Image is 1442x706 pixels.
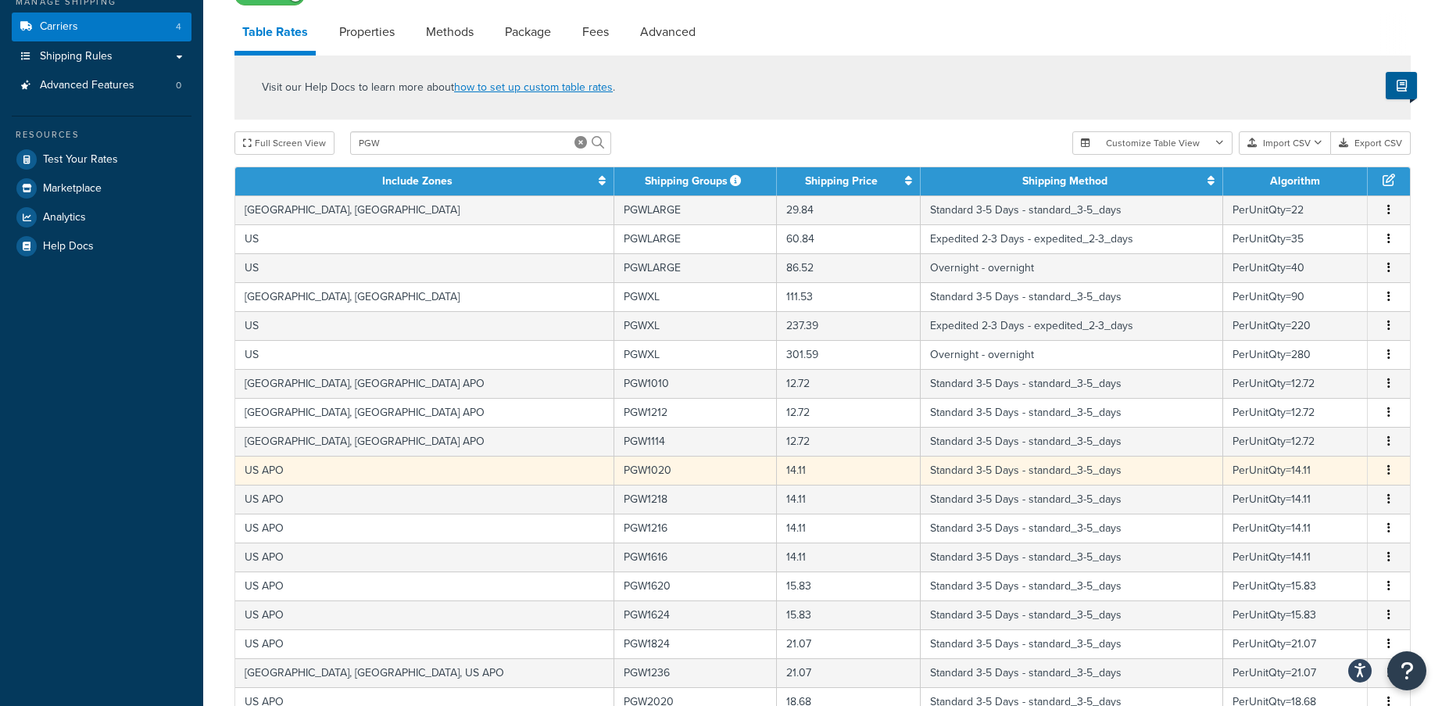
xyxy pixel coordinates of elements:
[777,629,921,658] td: 21.07
[12,71,191,100] li: Advanced Features
[921,253,1223,282] td: Overnight - overnight
[235,572,614,600] td: US APO
[12,42,191,71] li: Shipping Rules
[614,600,777,629] td: PGW1624
[235,282,614,311] td: [GEOGRAPHIC_DATA], [GEOGRAPHIC_DATA]
[235,600,614,629] td: US APO
[235,398,614,427] td: [GEOGRAPHIC_DATA], [GEOGRAPHIC_DATA] APO
[12,174,191,202] a: Marketplace
[614,195,777,224] td: PGWLARGE
[632,13,703,51] a: Advanced
[921,600,1223,629] td: Standard 3-5 Days - standard_3-5_days
[614,427,777,456] td: PGW1114
[777,514,921,543] td: 14.11
[805,173,878,189] a: Shipping Price
[777,456,921,485] td: 14.11
[777,485,921,514] td: 14.11
[777,253,921,282] td: 86.52
[331,13,403,51] a: Properties
[1223,224,1368,253] td: PerUnitQty=35
[235,629,614,658] td: US APO
[614,253,777,282] td: PGWLARGE
[777,600,921,629] td: 15.83
[12,203,191,231] a: Analytics
[614,311,777,340] td: PGWXL
[921,282,1223,311] td: Standard 3-5 Days - standard_3-5_days
[921,456,1223,485] td: Standard 3-5 Days - standard_3-5_days
[1223,340,1368,369] td: PerUnitQty=280
[1223,282,1368,311] td: PerUnitQty=90
[614,340,777,369] td: PGWXL
[235,195,614,224] td: [GEOGRAPHIC_DATA], [GEOGRAPHIC_DATA]
[43,153,118,167] span: Test Your Rates
[1387,651,1426,690] button: Open Resource Center
[777,398,921,427] td: 12.72
[497,13,559,51] a: Package
[234,13,316,56] a: Table Rates
[1223,427,1368,456] td: PerUnitQty=12.72
[350,131,611,155] input: Search
[454,79,613,95] a: how to set up custom table rates
[614,224,777,253] td: PGWLARGE
[1072,131,1233,155] button: Customize Table View
[235,514,614,543] td: US APO
[921,427,1223,456] td: Standard 3-5 Days - standard_3-5_days
[614,514,777,543] td: PGW1216
[1223,600,1368,629] td: PerUnitQty=15.83
[235,485,614,514] td: US APO
[176,79,181,92] span: 0
[12,13,191,41] a: Carriers4
[921,340,1223,369] td: Overnight - overnight
[777,282,921,311] td: 111.53
[921,658,1223,687] td: Standard 3-5 Days - standard_3-5_days
[1223,658,1368,687] td: PerUnitQty=21.07
[921,311,1223,340] td: Expedited 2-3 Days - expedited_2-3_days
[777,427,921,456] td: 12.72
[235,224,614,253] td: US
[777,224,921,253] td: 60.84
[1223,629,1368,658] td: PerUnitQty=21.07
[235,543,614,572] td: US APO
[777,658,921,687] td: 21.07
[235,427,614,456] td: [GEOGRAPHIC_DATA], [GEOGRAPHIC_DATA] APO
[43,240,94,253] span: Help Docs
[1223,253,1368,282] td: PerUnitQty=40
[235,369,614,398] td: [GEOGRAPHIC_DATA], [GEOGRAPHIC_DATA] APO
[43,182,102,195] span: Marketplace
[921,398,1223,427] td: Standard 3-5 Days - standard_3-5_days
[574,13,617,51] a: Fees
[235,658,614,687] td: [GEOGRAPHIC_DATA], [GEOGRAPHIC_DATA], US APO
[40,50,113,63] span: Shipping Rules
[614,369,777,398] td: PGW1010
[614,282,777,311] td: PGWXL
[614,572,777,600] td: PGW1620
[1223,456,1368,485] td: PerUnitQty=14.11
[777,340,921,369] td: 301.59
[614,167,777,195] th: Shipping Groups
[1223,167,1368,195] th: Algorithm
[235,456,614,485] td: US APO
[777,572,921,600] td: 15.83
[12,145,191,174] a: Test Your Rates
[234,131,335,155] button: Full Screen View
[43,211,86,224] span: Analytics
[921,195,1223,224] td: Standard 3-5 Days - standard_3-5_days
[1223,543,1368,572] td: PerUnitQty=14.11
[1223,572,1368,600] td: PerUnitQty=15.83
[777,543,921,572] td: 14.11
[235,311,614,340] td: US
[12,232,191,260] li: Help Docs
[1223,398,1368,427] td: PerUnitQty=12.72
[40,20,78,34] span: Carriers
[418,13,481,51] a: Methods
[921,224,1223,253] td: Expedited 2-3 Days - expedited_2-3_days
[12,13,191,41] li: Carriers
[40,79,134,92] span: Advanced Features
[1386,72,1417,99] button: Show Help Docs
[1223,369,1368,398] td: PerUnitQty=12.72
[235,340,614,369] td: US
[921,572,1223,600] td: Standard 3-5 Days - standard_3-5_days
[777,369,921,398] td: 12.72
